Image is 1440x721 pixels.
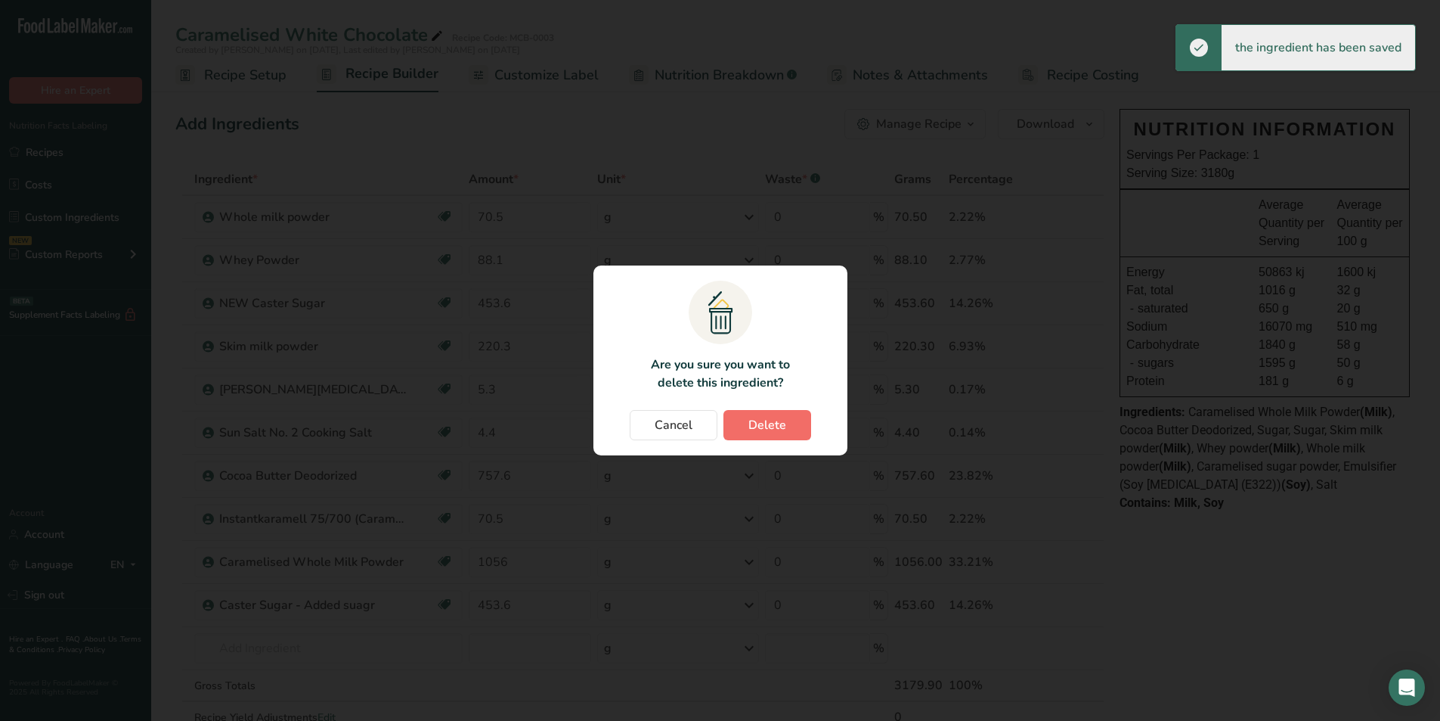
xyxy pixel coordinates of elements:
[1389,670,1425,706] div: Open Intercom Messenger
[630,410,717,440] button: Cancel
[748,416,786,434] span: Delete
[655,416,692,434] span: Cancel
[723,410,811,440] button: Delete
[1222,25,1415,70] div: the ingredient has been saved
[642,356,798,392] p: Are you sure you want to delete this ingredient?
